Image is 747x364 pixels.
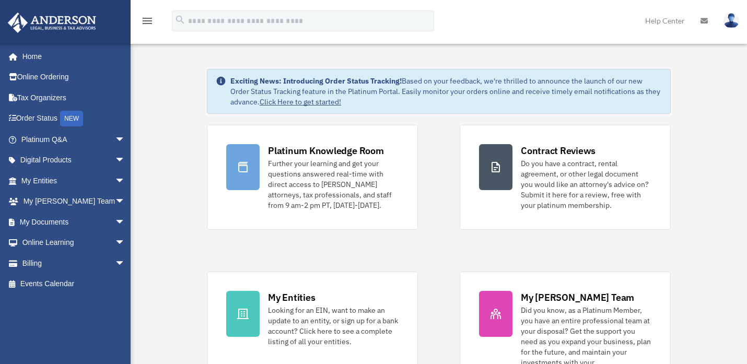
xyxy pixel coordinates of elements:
a: My [PERSON_NAME] Teamarrow_drop_down [7,191,141,212]
a: My Entitiesarrow_drop_down [7,170,141,191]
a: Platinum Q&Aarrow_drop_down [7,129,141,150]
span: arrow_drop_down [115,232,136,254]
a: Home [7,46,136,67]
span: arrow_drop_down [115,212,136,233]
a: Contract Reviews Do you have a contract, rental agreement, or other legal document you would like... [460,125,671,230]
a: Click Here to get started! [260,97,341,107]
a: Platinum Knowledge Room Further your learning and get your questions answered real-time with dire... [207,125,418,230]
a: Billingarrow_drop_down [7,253,141,274]
a: Order StatusNEW [7,108,141,130]
i: search [174,14,186,26]
div: Contract Reviews [521,144,596,157]
img: User Pic [723,13,739,28]
div: My [PERSON_NAME] Team [521,291,634,304]
div: Further your learning and get your questions answered real-time with direct access to [PERSON_NAM... [268,158,399,210]
div: Based on your feedback, we're thrilled to announce the launch of our new Order Status Tracking fe... [230,76,662,107]
a: menu [141,18,154,27]
a: My Documentsarrow_drop_down [7,212,141,232]
div: NEW [60,111,83,126]
a: Digital Productsarrow_drop_down [7,150,141,171]
span: arrow_drop_down [115,150,136,171]
span: arrow_drop_down [115,191,136,213]
a: Online Ordering [7,67,141,88]
img: Anderson Advisors Platinum Portal [5,13,99,33]
div: Platinum Knowledge Room [268,144,384,157]
a: Events Calendar [7,274,141,295]
div: My Entities [268,291,315,304]
span: arrow_drop_down [115,170,136,192]
i: menu [141,15,154,27]
span: arrow_drop_down [115,129,136,150]
a: Tax Organizers [7,87,141,108]
a: Online Learningarrow_drop_down [7,232,141,253]
strong: Exciting News: Introducing Order Status Tracking! [230,76,402,86]
span: arrow_drop_down [115,253,136,274]
div: Looking for an EIN, want to make an update to an entity, or sign up for a bank account? Click her... [268,305,399,347]
div: Do you have a contract, rental agreement, or other legal document you would like an attorney's ad... [521,158,651,210]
